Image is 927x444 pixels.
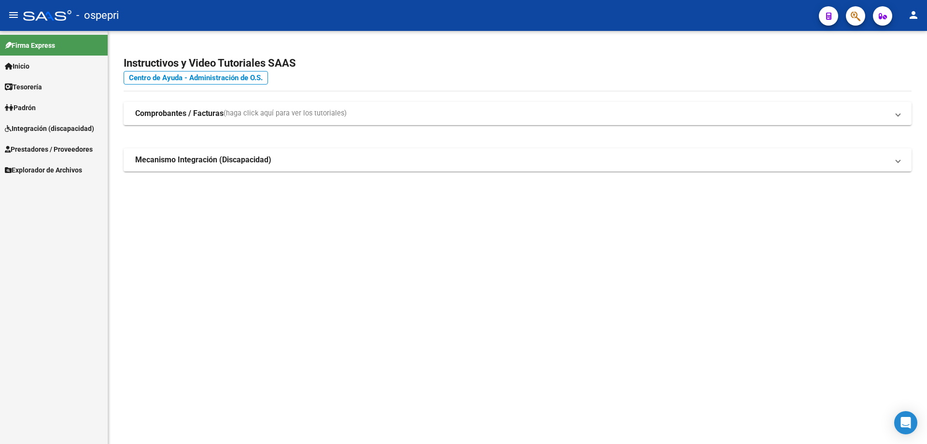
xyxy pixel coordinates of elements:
[8,9,19,21] mat-icon: menu
[908,9,919,21] mat-icon: person
[5,123,94,134] span: Integración (discapacidad)
[124,54,912,72] h2: Instructivos y Video Tutoriales SAAS
[124,102,912,125] mat-expansion-panel-header: Comprobantes / Facturas(haga click aquí para ver los tutoriales)
[5,40,55,51] span: Firma Express
[124,148,912,172] mat-expansion-panel-header: Mecanismo Integración (Discapacidad)
[124,71,268,85] a: Centro de Ayuda - Administración de O.S.
[135,108,224,119] strong: Comprobantes / Facturas
[894,411,917,434] div: Open Intercom Messenger
[5,144,93,155] span: Prestadores / Proveedores
[76,5,119,26] span: - ospepri
[135,155,271,165] strong: Mecanismo Integración (Discapacidad)
[5,61,29,72] span: Inicio
[5,102,36,113] span: Padrón
[5,165,82,175] span: Explorador de Archivos
[5,82,42,92] span: Tesorería
[224,108,347,119] span: (haga click aquí para ver los tutoriales)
